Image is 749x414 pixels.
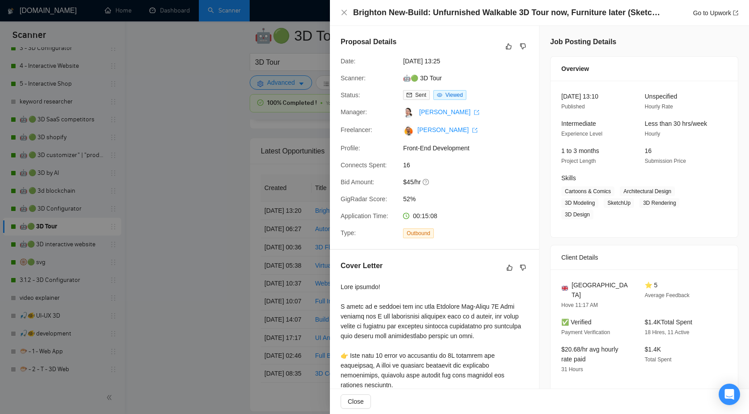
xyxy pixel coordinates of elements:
[341,212,388,219] span: Application Time:
[561,120,596,127] span: Intermediate
[561,210,593,219] span: 3D Design
[520,43,526,50] span: dislike
[348,397,364,406] span: Close
[561,174,576,182] span: Skills
[561,64,589,74] span: Overview
[561,329,610,335] span: Payment Verification
[415,92,426,98] span: Sent
[561,147,599,154] span: 1 to 3 months
[403,177,537,187] span: $45/hr
[645,319,692,326] span: $1.4K Total Spent
[645,147,652,154] span: 16
[604,198,634,208] span: SketchUp
[518,41,528,52] button: dislike
[506,264,513,271] span: like
[572,280,630,300] span: [GEOGRAPHIC_DATA]
[645,346,661,353] span: $1.4K
[341,75,366,82] span: Scanner:
[645,93,677,100] span: Unspecified
[645,103,673,110] span: Hourly Rate
[341,126,372,133] span: Freelancer:
[403,73,537,83] span: 🤖🟢 3D Tour
[403,228,434,238] span: Outbound
[341,161,387,169] span: Connects Spent:
[341,394,371,409] button: Close
[719,384,740,405] div: Open Intercom Messenger
[417,126,477,133] a: [PERSON_NAME] export
[645,282,658,289] span: ⭐ 5
[520,264,526,271] span: dislike
[561,366,583,373] span: 31 Hours
[562,285,568,291] img: 🇬🇧
[645,131,660,137] span: Hourly
[341,91,360,99] span: Status:
[561,198,598,208] span: 3D Modeling
[645,356,671,363] span: Total Spent
[341,108,367,116] span: Manager:
[419,108,479,116] a: [PERSON_NAME] export
[561,245,727,269] div: Client Details
[693,9,738,17] a: Go to Upworkexport
[474,110,479,115] span: export
[403,56,537,66] span: [DATE] 13:25
[639,198,679,208] span: 3D Rendering
[403,160,537,170] span: 16
[733,10,738,16] span: export
[341,178,374,186] span: Bid Amount:
[561,103,585,110] span: Published
[341,229,356,236] span: Type:
[645,158,686,164] span: Submission Price
[503,41,514,52] button: like
[341,9,348,17] button: Close
[341,145,360,152] span: Profile:
[472,128,477,133] span: export
[413,212,437,219] span: 00:15:08
[341,261,383,271] h5: Cover Letter
[645,329,689,335] span: 18 Hires, 11 Active
[423,178,430,186] span: question-circle
[407,92,412,98] span: mail
[341,195,387,203] span: GigRadar Score:
[341,58,355,65] span: Date:
[341,9,348,16] span: close
[561,346,618,363] span: $20.68/hr avg hourly rate paid
[506,43,512,50] span: like
[561,319,592,326] span: ✅ Verified
[403,143,537,153] span: Front-End Development
[445,92,463,98] span: Viewed
[550,37,616,47] h5: Job Posting Details
[561,131,602,137] span: Experience Level
[353,7,661,18] h4: Brighton New-Build: Unfurnished Walkable 3D Tour now, Furniture later (SketchUp → Twinmotion/D5)
[620,186,675,196] span: Architectural Design
[403,125,414,136] img: c1wBjjJnyc_icxeYQ0rlyri2JQvdkHlJk_uVMLQ-_aUSBzU_TggEdemaQ7R5FBI5JS
[561,186,614,196] span: Cartoons & Comics
[403,213,409,219] span: clock-circle
[561,302,598,308] span: Hove 11:17 AM
[645,120,707,127] span: Less than 30 hrs/week
[561,158,596,164] span: Project Length
[403,194,537,204] span: 52%
[561,93,598,100] span: [DATE] 13:10
[504,262,515,273] button: like
[341,37,396,47] h5: Proposal Details
[645,292,690,298] span: Average Feedback
[437,92,442,98] span: eye
[518,262,528,273] button: dislike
